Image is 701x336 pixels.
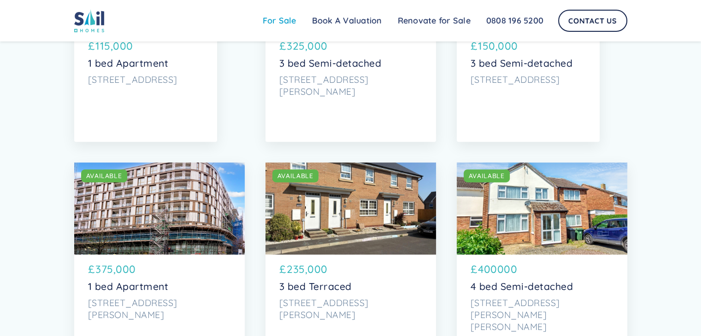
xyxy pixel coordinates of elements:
img: sail home logo colored [74,9,105,32]
p: [STREET_ADDRESS][PERSON_NAME] [279,74,422,97]
p: £ [88,38,95,54]
p: [STREET_ADDRESS][PERSON_NAME] [88,297,231,320]
p: 325,000 [287,38,328,54]
p: [STREET_ADDRESS] [88,74,203,86]
a: Contact Us [558,10,627,32]
div: AVAILABLE [469,171,505,180]
p: 150,000 [478,38,518,54]
a: Renovate for Sale [390,12,478,30]
p: £ [279,38,286,54]
p: 3 bed Terraced [279,281,422,293]
p: £ [471,38,477,54]
p: 375,000 [95,261,136,277]
p: [STREET_ADDRESS][PERSON_NAME] [279,297,422,320]
p: 115,000 [95,38,133,54]
p: 235,000 [287,261,328,277]
p: £ [88,261,95,277]
a: 0808 196 5200 [478,12,551,30]
a: For Sale [255,12,304,30]
p: £ [471,261,477,277]
p: [STREET_ADDRESS][PERSON_NAME][PERSON_NAME] [471,297,613,332]
p: 3 bed Semi-detached [471,58,586,70]
div: AVAILABLE [277,171,313,180]
p: [STREET_ADDRESS] [471,74,586,86]
p: 1 bed Apartment [88,281,231,293]
p: 400000 [478,261,517,277]
p: 4 bed Semi-detached [471,281,613,293]
p: £ [279,261,286,277]
p: 1 bed Apartment [88,58,203,70]
div: AVAILABLE [86,171,122,180]
a: Book A Valuation [304,12,390,30]
p: 3 bed Semi-detached [279,58,422,70]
